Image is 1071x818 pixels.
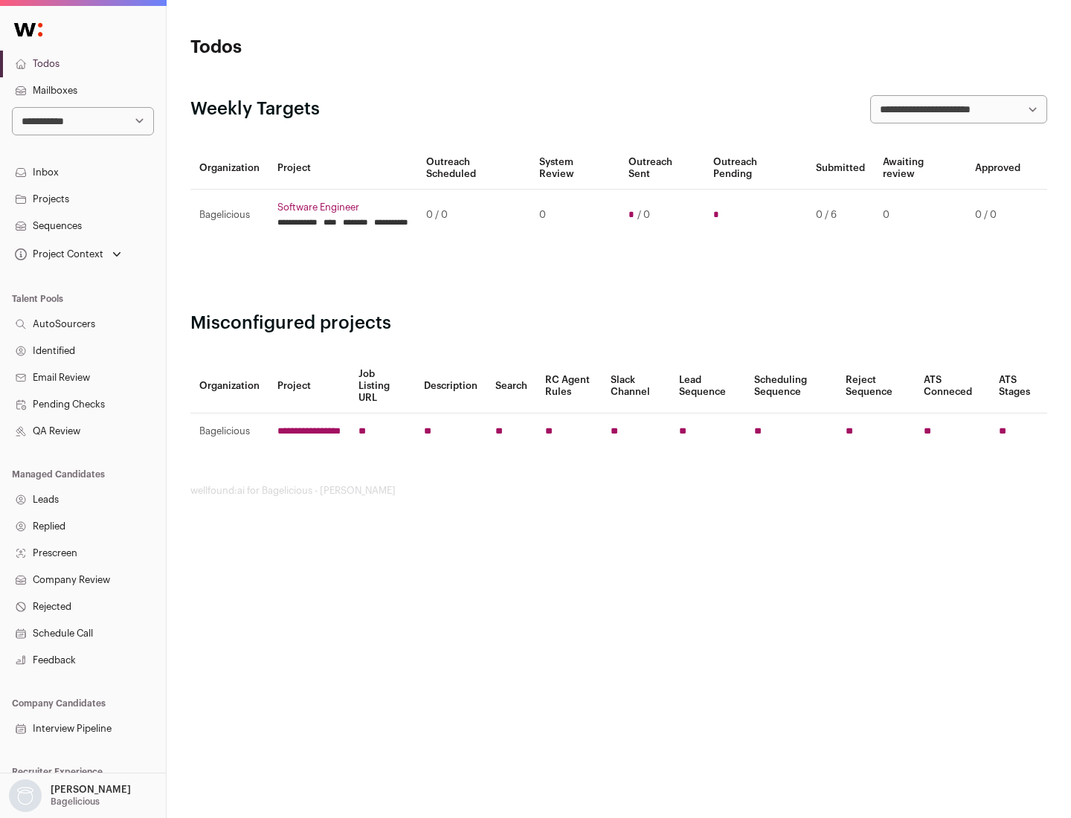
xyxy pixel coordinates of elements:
[602,359,670,413] th: Slack Channel
[190,36,476,59] h1: Todos
[966,190,1029,241] td: 0 / 0
[807,190,874,241] td: 0 / 6
[704,147,806,190] th: Outreach Pending
[277,202,408,213] a: Software Engineer
[12,248,103,260] div: Project Context
[915,359,989,413] th: ATS Conneced
[874,190,966,241] td: 0
[486,359,536,413] th: Search
[670,359,745,413] th: Lead Sequence
[350,359,415,413] th: Job Listing URL
[990,359,1047,413] th: ATS Stages
[190,97,320,121] h2: Weekly Targets
[745,359,837,413] th: Scheduling Sequence
[415,359,486,413] th: Description
[874,147,966,190] th: Awaiting review
[637,209,650,221] span: / 0
[190,359,268,413] th: Organization
[190,312,1047,335] h2: Misconfigured projects
[190,190,268,241] td: Bagelicious
[530,190,619,241] td: 0
[837,359,916,413] th: Reject Sequence
[190,147,268,190] th: Organization
[51,796,100,808] p: Bagelicious
[807,147,874,190] th: Submitted
[12,244,124,265] button: Open dropdown
[9,779,42,812] img: nopic.png
[620,147,705,190] th: Outreach Sent
[530,147,619,190] th: System Review
[268,359,350,413] th: Project
[190,485,1047,497] footer: wellfound:ai for Bagelicious - [PERSON_NAME]
[190,413,268,450] td: Bagelicious
[268,147,417,190] th: Project
[51,784,131,796] p: [PERSON_NAME]
[417,190,530,241] td: 0 / 0
[6,15,51,45] img: Wellfound
[417,147,530,190] th: Outreach Scheduled
[536,359,601,413] th: RC Agent Rules
[6,779,134,812] button: Open dropdown
[966,147,1029,190] th: Approved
